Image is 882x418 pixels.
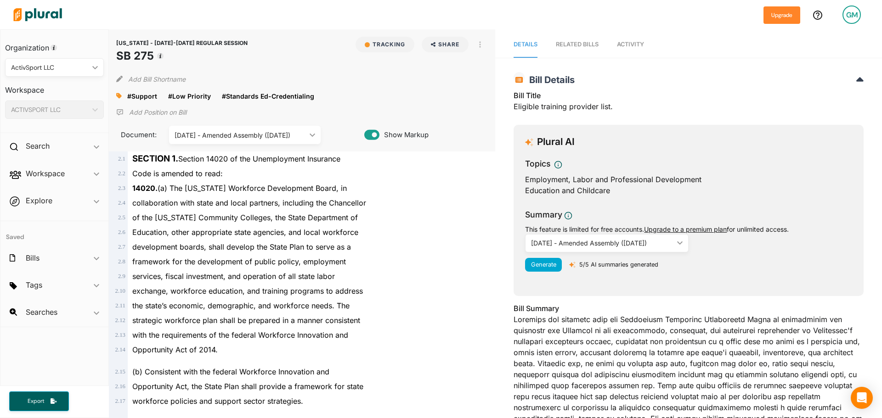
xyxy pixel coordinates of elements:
[132,184,347,193] span: (a) The [US_STATE] Workforce Development Board, in
[50,44,58,52] div: Tooltip anchor
[26,307,57,317] h2: Searches
[132,198,366,207] span: collaboration with state and local partners, including the Chancellor
[525,209,562,221] h3: Summary
[26,280,42,290] h2: Tags
[422,37,469,52] button: Share
[525,224,852,234] div: This feature is limited for free accounts. for unlimited access.
[116,39,248,46] span: [US_STATE] - [DATE]-[DATE] REGULAR SESSION
[11,105,89,115] div: ACTIVSPORT LLC
[531,238,673,248] div: [DATE] - Amended Assembly ([DATE])
[129,108,187,117] p: Add Position on Bill
[525,158,550,170] h3: Topics
[116,130,158,140] span: Document:
[531,261,556,268] span: Generate
[763,6,800,24] button: Upgrade
[132,154,340,163] span: Section 14020 of the Unemployment Insurance
[127,91,157,101] a: #Support
[5,34,104,55] h3: Organization
[118,258,125,265] span: 2 . 8
[128,72,186,86] button: Add Bill Shortname
[132,286,363,295] span: exchange, workforce education, and training programs to address
[21,397,51,405] span: Export
[115,398,125,404] span: 2 . 17
[617,41,644,48] span: Activity
[118,214,125,221] span: 2 . 5
[525,74,575,85] span: Bill Details
[556,32,599,58] a: RELATED BILLS
[175,130,306,140] div: [DATE] - Amended Assembly ([DATE])
[537,136,575,148] h3: Plural AI
[132,169,223,178] span: Code is amended to read:
[118,185,125,191] span: 2 . 3
[132,396,303,406] span: workforce policies and support sector strategies.
[116,106,187,119] div: Add Position Statement
[132,382,363,391] span: Opportunity Act, the State Plan shall provide a framework for state
[115,332,125,338] span: 2 . 13
[514,41,537,48] span: Details
[26,195,52,206] h2: Explore
[118,244,125,250] span: 2 . 7
[132,153,178,164] strong: SECTION 1.
[26,141,50,151] h2: Search
[115,302,125,309] span: 2 . 11
[168,91,211,101] a: #Low Priority
[132,228,358,237] span: Education, other appropriate state agencies, and local workforce
[116,89,122,103] div: Add tags
[132,301,350,310] span: the state’s economic, demographic, and workforce needs. The
[842,6,861,24] div: GM
[514,32,537,58] a: Details
[132,367,329,376] span: (b) Consistent with the federal Workforce Innovation and
[132,242,351,251] span: development boards, shall develop the State Plan to serve as a
[525,258,562,272] button: Generate
[116,48,248,64] h1: SB 275
[118,229,125,235] span: 2 . 6
[379,130,429,140] span: Show Markup
[132,345,218,354] span: Opportunity Act of 2014.
[118,273,125,279] span: 2 . 9
[132,316,360,325] span: strategic workforce plan shall be prepared in a manner consistent
[525,174,852,185] div: Employment, Labor and Professional Development
[127,92,157,100] span: #Support
[115,317,125,323] span: 2 . 12
[132,213,358,222] span: of the [US_STATE] Community Colleges, the State Department of
[514,90,864,117] div: Eligible training provider list.
[9,391,69,411] button: Export
[115,368,125,375] span: 2 . 15
[514,303,864,314] h3: Bill Summary
[115,288,125,294] span: 2 . 10
[222,91,314,101] a: #Standards Ed-Credentialing
[26,253,40,263] h2: Bills
[132,272,335,281] span: services, fiscal investment, and operation of all state labor
[525,185,852,196] div: Education and Childcare
[168,92,211,100] span: #Low Priority
[556,40,599,49] div: RELATED BILLS
[11,63,89,72] div: ActivSport LLC
[118,170,125,177] span: 2 . 2
[356,37,414,52] button: Tracking
[156,52,164,60] div: Tooltip anchor
[851,387,873,409] div: Open Intercom Messenger
[579,260,658,269] p: 5/5 AI summaries generated
[0,221,108,244] h4: Saved
[118,200,125,206] span: 2 . 4
[5,77,104,97] h3: Workspace
[132,257,346,266] span: framework for the development of public policy, employment
[644,225,727,233] a: Upgrade to a premium plan
[115,383,125,390] span: 2 . 16
[617,32,644,58] a: Activity
[418,37,473,52] button: Share
[132,330,348,340] span: with the requirements of the federal Workforce Innovation and
[514,90,864,101] h3: Bill Title
[132,184,158,193] strong: 14020.
[26,168,65,178] h2: Workspace
[222,92,314,100] span: #Standards Ed-Credentialing
[115,346,125,353] span: 2 . 14
[835,2,868,28] a: GM
[118,156,125,162] span: 2 . 1
[763,10,800,20] a: Upgrade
